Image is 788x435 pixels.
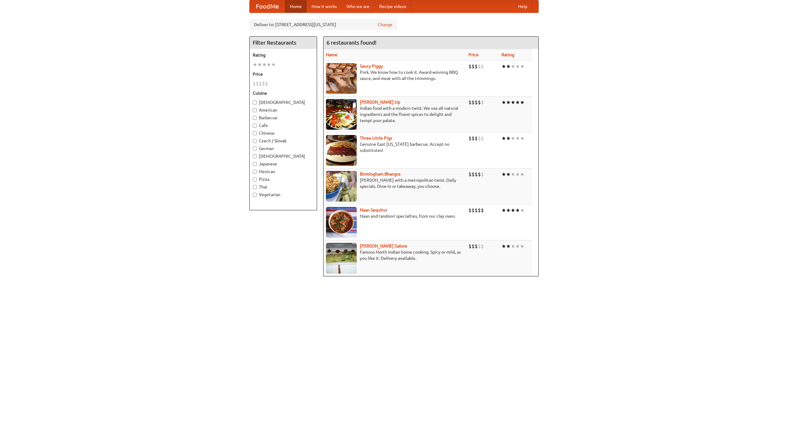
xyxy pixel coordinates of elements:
[326,249,464,261] p: Famous North Indian home cooking. Spicy or mild, as you like it. Delivery available.
[249,19,397,30] div: Deliver to: [STREET_ADDRESS][US_STATE]
[253,101,257,105] input: [DEMOGRAPHIC_DATA]
[253,145,314,152] label: German
[360,64,383,69] a: Saucy Piggy
[326,141,464,153] p: Genuine East [US_STATE] barbecue. Accept no substitutes!
[253,90,314,96] h5: Cuisine
[501,207,506,214] li: ★
[515,99,520,106] li: ★
[253,107,314,113] label: American
[253,176,314,182] label: Pizza
[360,172,400,176] a: Birmingham Bhangra
[360,100,400,105] b: [PERSON_NAME] Up
[271,61,276,68] li: ★
[253,115,314,121] label: Barbecue
[472,135,475,142] li: $
[515,63,520,70] li: ★
[472,243,475,250] li: $
[262,80,265,87] li: $
[378,22,392,28] a: Change
[253,108,257,112] input: American
[253,192,314,198] label: Vegetarian
[511,135,515,142] li: ★
[511,171,515,178] li: ★
[253,162,257,166] input: Japanese
[253,153,314,159] label: [DEMOGRAPHIC_DATA]
[253,138,314,144] label: Czech / Slovak
[326,177,464,189] p: [PERSON_NAME] with a metropolitan twist. Daily specials. Dine-in or takeaway, you choose.
[520,99,525,106] li: ★
[253,154,257,158] input: [DEMOGRAPHIC_DATA]
[326,213,464,219] p: Naan and tandoori specialties, from our clay oven.
[468,52,479,57] a: Price
[515,171,520,178] li: ★
[250,0,285,13] a: FoodMe
[511,243,515,250] li: ★
[468,135,472,142] li: $
[253,80,256,87] li: $
[472,171,475,178] li: $
[326,99,357,130] img: curryup.jpg
[501,243,506,250] li: ★
[253,52,314,58] h5: Rating
[520,243,525,250] li: ★
[468,99,472,106] li: $
[265,80,268,87] li: $
[478,243,481,250] li: $
[253,139,257,143] input: Czech / Slovak
[506,171,511,178] li: ★
[253,161,314,167] label: Japanese
[253,122,314,129] label: Cafe
[253,99,314,105] label: [DEMOGRAPHIC_DATA]
[481,99,484,106] li: $
[506,207,511,214] li: ★
[501,135,506,142] li: ★
[501,99,506,106] li: ★
[478,171,481,178] li: $
[481,207,484,214] li: $
[520,171,525,178] li: ★
[481,135,484,142] li: $
[262,61,267,68] li: ★
[515,135,520,142] li: ★
[481,171,484,178] li: $
[506,135,511,142] li: ★
[326,69,464,81] p: Pork. We know how to cook it. Award-winning BBQ sauce, and meat with all the trimmings.
[250,37,317,49] h4: Filter Restaurants
[511,99,515,106] li: ★
[259,80,262,87] li: $
[360,208,387,212] a: Naan Sequitur
[253,170,257,174] input: Mexican
[478,207,481,214] li: $
[253,185,257,189] input: Thai
[253,124,257,128] input: Cafe
[513,0,532,13] a: Help
[478,63,481,70] li: $
[472,207,475,214] li: $
[253,131,257,135] input: Chinese
[327,40,376,45] ng-pluralize: 6 restaurants found!
[501,63,506,70] li: ★
[475,171,478,178] li: $
[253,177,257,181] input: Pizza
[520,63,525,70] li: ★
[468,207,472,214] li: $
[253,61,257,68] li: ★
[253,184,314,190] label: Thai
[285,0,307,13] a: Home
[326,52,337,57] a: Name
[475,135,478,142] li: $
[478,99,481,106] li: $
[326,105,464,124] p: Indian food with a modern twist. We use all-natural ingredients and the finest spices to delight ...
[253,147,257,151] input: German
[515,207,520,214] li: ★
[326,171,357,202] img: bhangra.jpg
[326,63,357,94] img: saucy.jpg
[472,63,475,70] li: $
[506,63,511,70] li: ★
[475,207,478,214] li: $
[342,0,374,13] a: Who we are
[468,243,472,250] li: $
[475,243,478,250] li: $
